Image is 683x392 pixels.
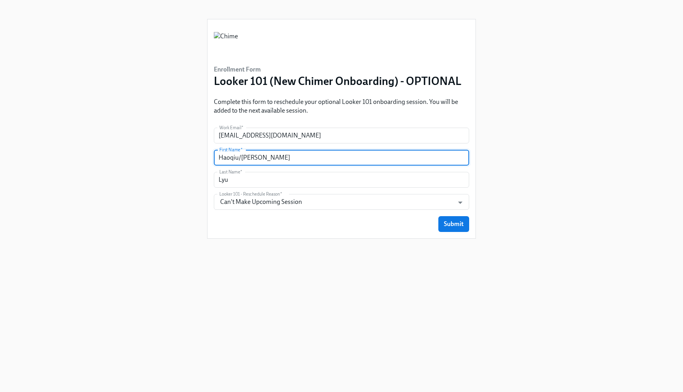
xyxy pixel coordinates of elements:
[444,220,464,228] span: Submit
[438,216,469,232] button: Submit
[214,32,238,56] img: Chime
[454,196,466,209] button: Open
[214,74,462,88] h3: Looker 101 (New Chimer Onboarding) - OPTIONAL
[214,65,462,74] h6: Enrollment Form
[214,98,469,115] p: Complete this form to reschedule your optional Looker 101 onboarding session. You will be added t...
